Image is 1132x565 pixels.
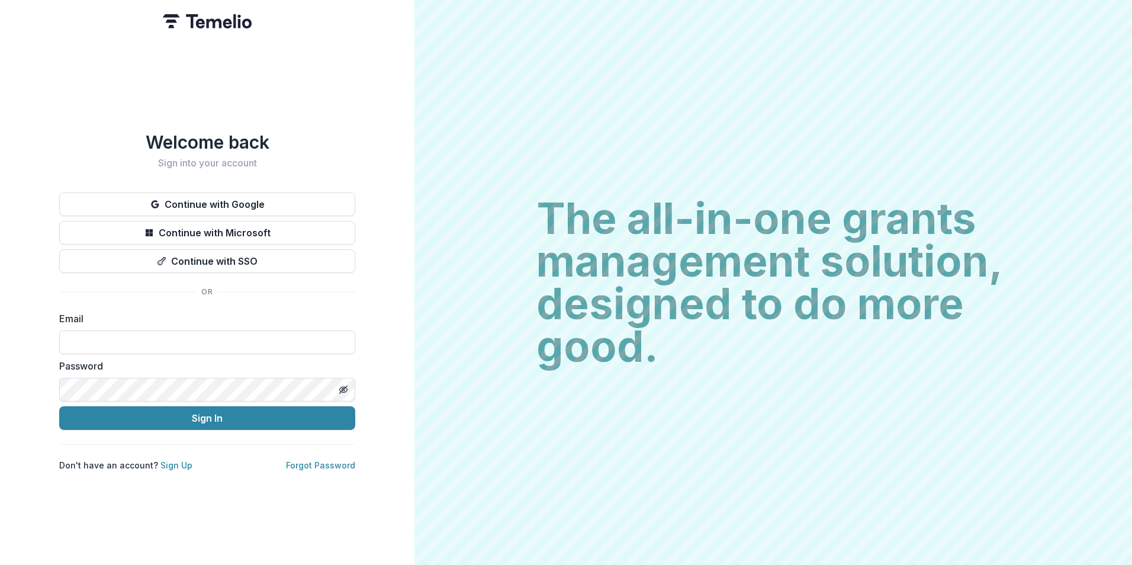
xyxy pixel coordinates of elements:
h1: Welcome back [59,131,355,153]
button: Continue with SSO [59,249,355,273]
label: Email [59,312,348,326]
h2: Sign into your account [59,158,355,169]
button: Continue with Google [59,192,355,216]
a: Forgot Password [286,460,355,470]
a: Sign Up [160,460,192,470]
button: Sign In [59,406,355,430]
button: Continue with Microsoft [59,221,355,245]
label: Password [59,359,348,373]
p: Don't have an account? [59,459,192,471]
button: Toggle password visibility [334,380,353,399]
img: Temelio [163,14,252,28]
